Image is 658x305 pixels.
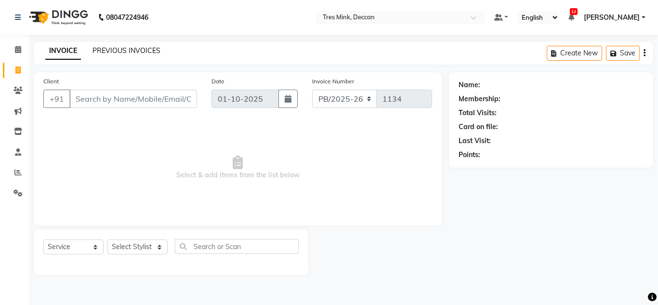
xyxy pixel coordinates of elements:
button: +91 [43,90,70,108]
b: 08047224946 [106,4,148,31]
div: Total Visits: [459,108,497,118]
a: 12 [568,13,574,22]
span: Select & add items from the list below [43,119,432,216]
div: Name: [459,80,480,90]
div: Card on file: [459,122,498,132]
button: Create New [547,46,602,61]
span: [PERSON_NAME] [584,13,640,23]
div: Points: [459,150,480,160]
input: Search by Name/Mobile/Email/Code [69,90,197,108]
span: 12 [570,8,578,15]
input: Search or Scan [175,239,299,254]
a: INVOICE [45,42,81,60]
label: Client [43,77,59,86]
label: Invoice Number [312,77,354,86]
img: logo [25,4,91,31]
div: Last Visit: [459,136,491,146]
div: Membership: [459,94,500,104]
label: Date [211,77,224,86]
a: PREVIOUS INVOICES [92,46,160,55]
button: Save [606,46,640,61]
